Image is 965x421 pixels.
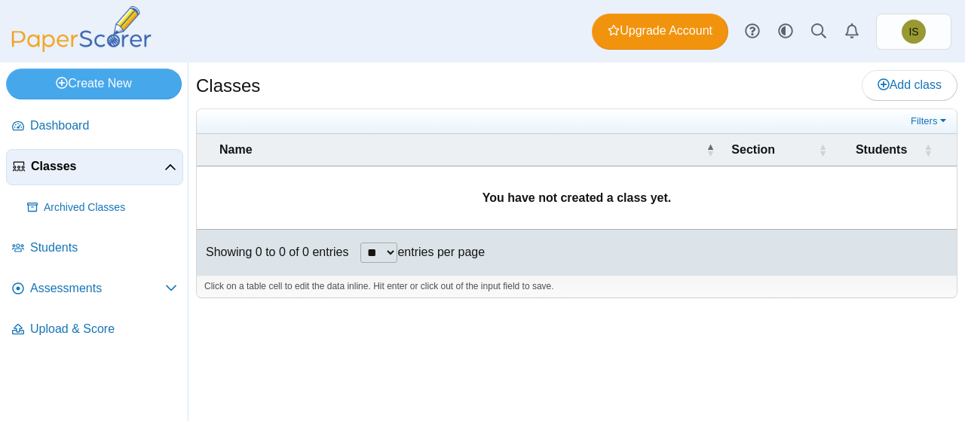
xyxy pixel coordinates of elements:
[878,78,942,91] span: Add class
[30,117,177,134] span: Dashboard
[31,158,164,175] span: Classes
[397,246,485,258] label: entries per page
[6,108,183,145] a: Dashboard
[482,191,671,204] b: You have not created a class yet.
[6,69,182,99] a: Create New
[924,134,933,166] span: Students : Activate to sort
[30,280,165,297] span: Assessments
[862,70,957,100] a: Add class
[6,230,183,267] a: Students
[6,6,157,52] img: PaperScorer
[856,143,907,156] span: Students
[21,190,183,226] a: Archived Classes
[835,15,868,48] a: Alerts
[731,143,775,156] span: Section
[197,230,348,275] div: Showing 0 to 0 of 0 entries
[902,20,926,44] span: Isaiah Sexton
[6,271,183,307] a: Assessments
[196,73,260,99] h1: Classes
[908,26,918,37] span: Isaiah Sexton
[30,321,177,337] span: Upload & Score
[818,134,827,166] span: Section : Activate to sort
[876,14,951,50] a: Isaiah Sexton
[219,143,253,156] span: Name
[706,134,715,166] span: Name : Activate to invert sorting
[44,200,177,215] span: Archived Classes
[592,14,728,50] a: Upgrade Account
[6,312,183,348] a: Upload & Score
[6,41,157,54] a: PaperScorer
[197,275,957,297] div: Click on a table cell to edit the data inline. Hit enter or click out of the input field to save.
[30,239,177,256] span: Students
[6,149,183,185] a: Classes
[608,23,712,39] span: Upgrade Account
[907,114,953,129] a: Filters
